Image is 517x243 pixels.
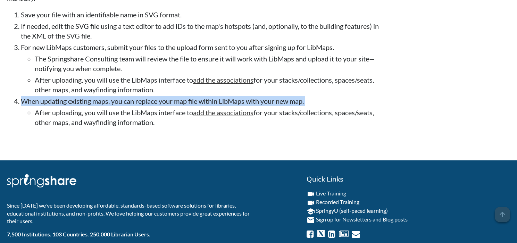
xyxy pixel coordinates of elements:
a: Sign up for Newsletters and Blog posts [316,216,408,223]
a: Live Training [316,190,346,196]
i: school [307,207,315,216]
i: videocam [307,190,315,198]
li: After uploading, you will use the LibMaps interface to for your stacks/collections, spaces/seats,... [35,75,379,94]
li: When updating existing maps, you can replace your map file within LibMaps with your new map. [21,96,379,127]
a: SpringyU (self-paced learning) [316,207,388,214]
h2: Quick Links [307,174,510,184]
a: arrow_upward [495,208,510,216]
li: For new LibMaps customers, submit your files to the upload form sent to you after signing up for ... [21,42,379,94]
li: After uploading, you will use the LibMaps interface to for your stacks/collections, spaces/seats,... [35,108,379,127]
a: Recorded Training [316,199,359,205]
i: videocam [307,199,315,207]
img: Springshare [7,174,76,187]
li: The Springshare Consulting team will review the file to ensure it will work with LibMaps and uplo... [35,54,379,73]
li: If needed, edit the SVG file using a text editor to add IDs to the map's hotspots (and, optionall... [21,21,379,41]
li: Save your file with an identifiable name in SVG format. [21,10,379,19]
i: email [307,216,315,224]
span: arrow_upward [495,207,510,222]
a: add the associations [193,76,253,84]
b: 7,500 Institutions. 103 Countries. 250,000 Librarian Users. [7,231,150,237]
p: Since [DATE] we've been developing affordable, standards-based software solutions for libraries, ... [7,202,253,225]
a: add the associations [193,108,253,117]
